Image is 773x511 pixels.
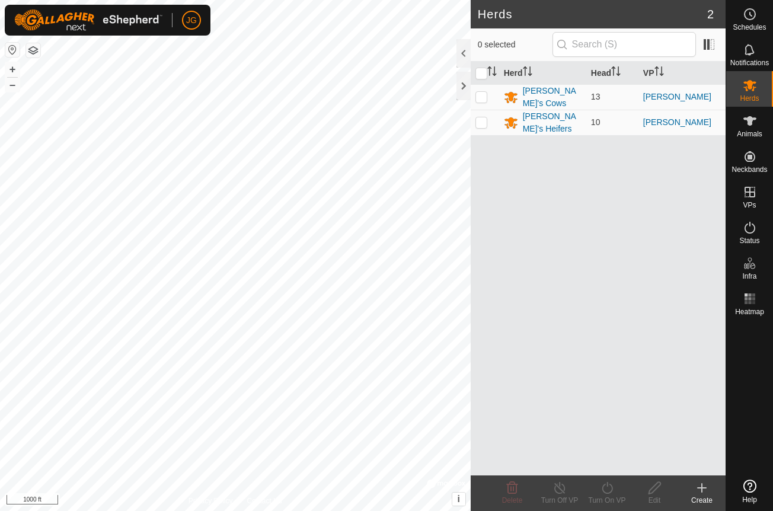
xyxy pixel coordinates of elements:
a: [PERSON_NAME] [643,92,711,101]
p-sorticon: Activate to sort [487,68,497,78]
button: i [452,493,465,506]
div: Turn On VP [583,495,631,506]
div: [PERSON_NAME]'s Heifers [523,110,582,135]
p-sorticon: Activate to sort [654,68,664,78]
input: Search (S) [552,32,696,57]
th: VP [638,62,726,85]
a: [PERSON_NAME] [643,117,711,127]
img: Gallagher Logo [14,9,162,31]
span: Status [739,237,759,244]
button: + [5,62,20,76]
span: Notifications [730,59,769,66]
span: 2 [707,5,714,23]
span: Heatmap [735,308,764,315]
span: Help [742,496,757,503]
span: 13 [591,92,600,101]
span: 0 selected [478,39,552,51]
span: VPs [743,202,756,209]
a: Privacy Policy [189,496,233,506]
span: JG [186,14,197,27]
span: i [457,494,459,504]
button: Map Layers [26,43,40,58]
span: Animals [737,130,762,138]
a: Contact Us [247,496,282,506]
span: Herds [740,95,759,102]
button: – [5,78,20,92]
th: Herd [499,62,586,85]
th: Head [586,62,638,85]
div: Turn Off VP [536,495,583,506]
h2: Herds [478,7,707,21]
span: Delete [502,496,523,504]
span: 10 [591,117,600,127]
button: Reset Map [5,43,20,57]
p-sorticon: Activate to sort [523,68,532,78]
div: Edit [631,495,678,506]
span: Schedules [733,24,766,31]
span: Neckbands [732,166,767,173]
div: Create [678,495,726,506]
span: Infra [742,273,756,280]
p-sorticon: Activate to sort [611,68,621,78]
a: Help [726,475,773,508]
div: [PERSON_NAME]'s Cows [523,85,582,110]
